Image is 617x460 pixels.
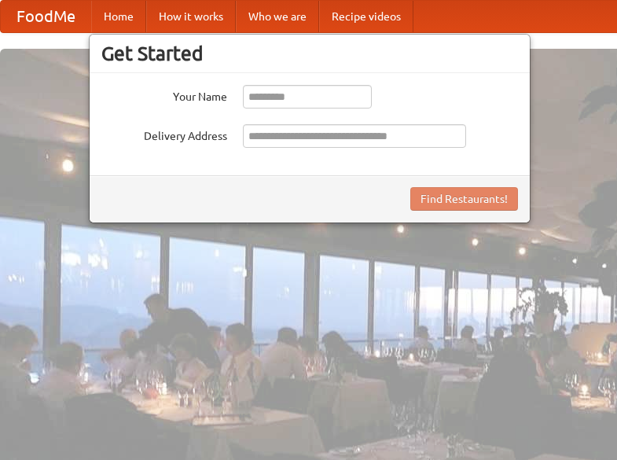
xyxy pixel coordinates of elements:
[1,1,91,32] a: FoodMe
[319,1,413,32] a: Recipe videos
[101,124,227,144] label: Delivery Address
[91,1,146,32] a: Home
[410,187,518,211] button: Find Restaurants!
[236,1,319,32] a: Who we are
[101,42,518,65] h3: Get Started
[101,85,227,105] label: Your Name
[146,1,236,32] a: How it works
